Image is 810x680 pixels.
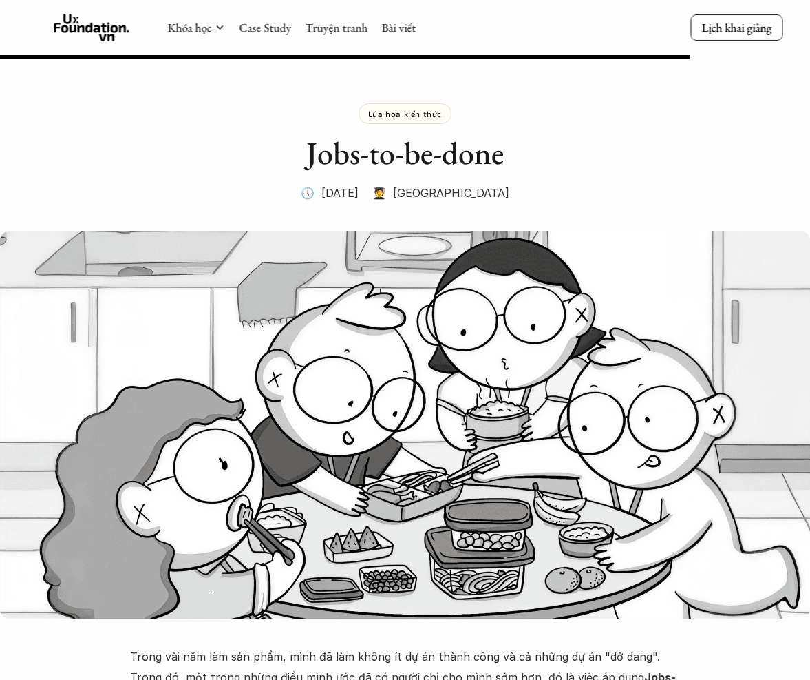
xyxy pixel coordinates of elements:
[372,183,509,203] p: 🧑‍🎓 [GEOGRAPHIC_DATA]
[690,14,782,41] a: Lịch khai giảng
[301,183,359,203] p: 🕔 [DATE]
[306,134,504,172] h1: Jobs-to-be-done
[167,20,211,35] a: Khóa học
[239,20,291,35] a: Case Study
[305,20,367,35] a: Truyện tranh
[701,20,771,35] p: Lịch khai giảng
[368,109,442,119] p: Lúa hóa kiến thức
[381,20,416,35] a: Bài viết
